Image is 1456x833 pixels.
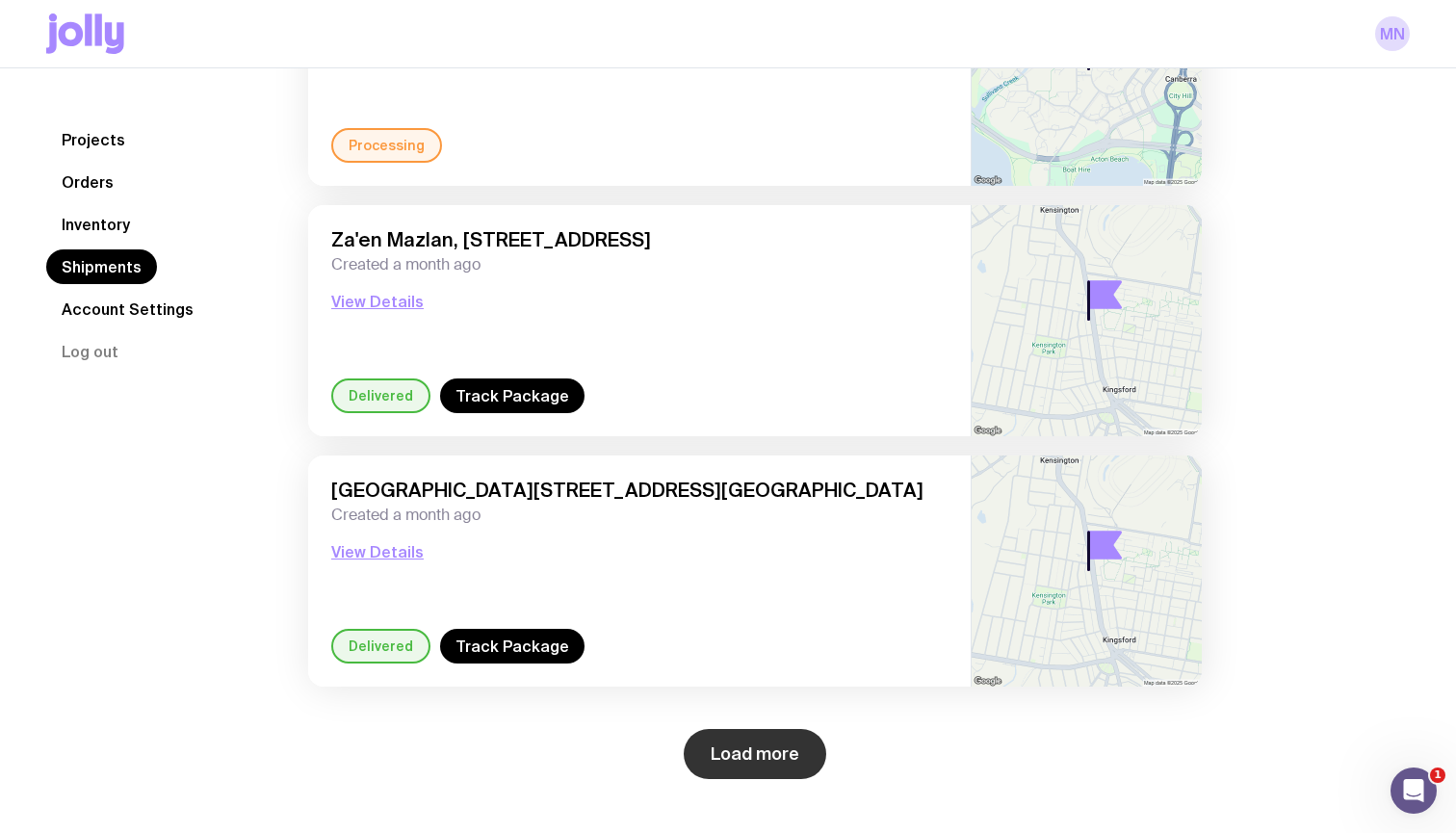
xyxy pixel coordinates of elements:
[331,228,948,251] span: Za'en Mazlan, [STREET_ADDRESS]
[46,334,134,369] button: Log out
[1430,768,1445,783] span: 1
[331,290,424,313] button: View Details
[331,629,430,664] div: Delivered
[46,207,145,242] a: Inventory
[1375,16,1410,51] a: MN
[46,249,157,284] a: Shipments
[972,205,1202,436] img: staticmap
[331,506,948,525] span: Created a month ago
[331,128,442,163] div: Processing
[331,255,948,274] span: Created a month ago
[46,292,209,326] a: Account Settings
[440,378,585,413] a: Track Package
[331,378,430,413] div: Delivered
[46,122,141,157] a: Projects
[331,479,948,502] span: [GEOGRAPHIC_DATA][STREET_ADDRESS][GEOGRAPHIC_DATA]
[1391,768,1437,814] iframe: Intercom live chat
[972,456,1202,687] img: staticmap
[331,540,424,563] button: View Details
[684,729,826,779] button: Load more
[46,165,129,199] a: Orders
[440,629,585,664] a: Track Package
